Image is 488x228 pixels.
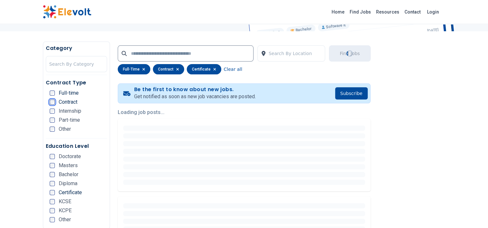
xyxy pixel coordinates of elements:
input: Part-time [50,118,55,123]
a: Login [423,5,443,18]
p: Get notified as soon as new job vacancies are posted. [134,93,256,100]
input: Masters [50,163,55,168]
h5: Category [46,44,107,52]
div: full-time [118,64,150,74]
span: Part-time [59,118,80,123]
span: Full-time [59,90,79,96]
div: contract [153,64,184,74]
input: Other [50,127,55,132]
img: Elevolt [43,5,91,19]
span: Certificate [59,190,82,195]
input: Internship [50,109,55,114]
div: Loading... [345,49,354,58]
h5: Contract Type [46,79,107,87]
h5: Education Level [46,142,107,150]
span: Internship [59,109,81,114]
h4: Be the first to know about new jobs. [134,86,256,93]
button: Clear all [224,64,242,74]
span: KCSE [59,199,71,204]
input: Diploma [50,181,55,186]
input: KCSE [50,199,55,204]
a: Find Jobs [347,7,373,17]
span: Doctorate [59,154,81,159]
iframe: Chat Widget [456,197,488,228]
a: Home [329,7,347,17]
input: Full-time [50,90,55,96]
p: Loading job posts... [118,109,371,116]
span: Bachelor [59,172,78,177]
input: Certificate [50,190,55,195]
span: KCPE [59,208,72,213]
span: Contract [59,100,77,105]
button: Subscribe [335,87,368,100]
span: Masters [59,163,78,168]
input: Other [50,217,55,222]
input: Contract [50,100,55,105]
button: Find JobsLoading... [329,45,370,62]
span: Other [59,217,71,222]
input: Bachelor [50,172,55,177]
a: Resources [373,7,402,17]
div: certificate [187,64,221,74]
a: Contact [402,7,423,17]
span: Diploma [59,181,77,186]
input: KCPE [50,208,55,213]
span: Other [59,127,71,132]
input: Doctorate [50,154,55,159]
